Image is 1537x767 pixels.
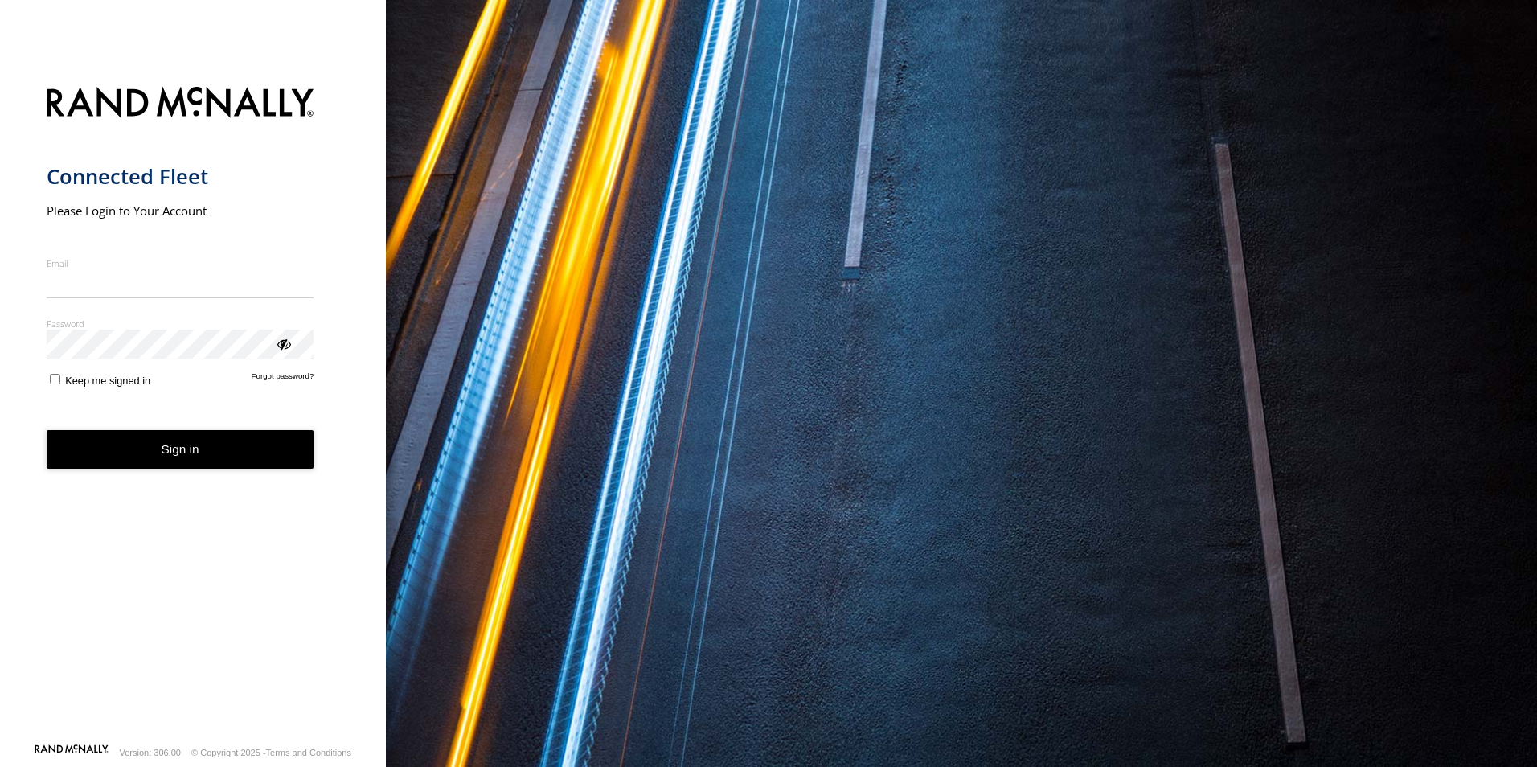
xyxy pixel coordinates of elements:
[65,375,150,387] span: Keep me signed in
[47,84,314,125] img: Rand McNally
[252,371,314,387] a: Forgot password?
[47,318,314,330] label: Password
[50,374,60,384] input: Keep me signed in
[120,748,181,757] div: Version: 306.00
[47,257,314,269] label: Email
[47,163,314,190] h1: Connected Fleet
[47,203,314,219] h2: Please Login to Your Account
[266,748,351,757] a: Terms and Conditions
[47,430,314,470] button: Sign in
[275,335,291,351] div: ViewPassword
[47,77,340,743] form: main
[35,744,109,761] a: Visit our Website
[191,748,351,757] div: © Copyright 2025 -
